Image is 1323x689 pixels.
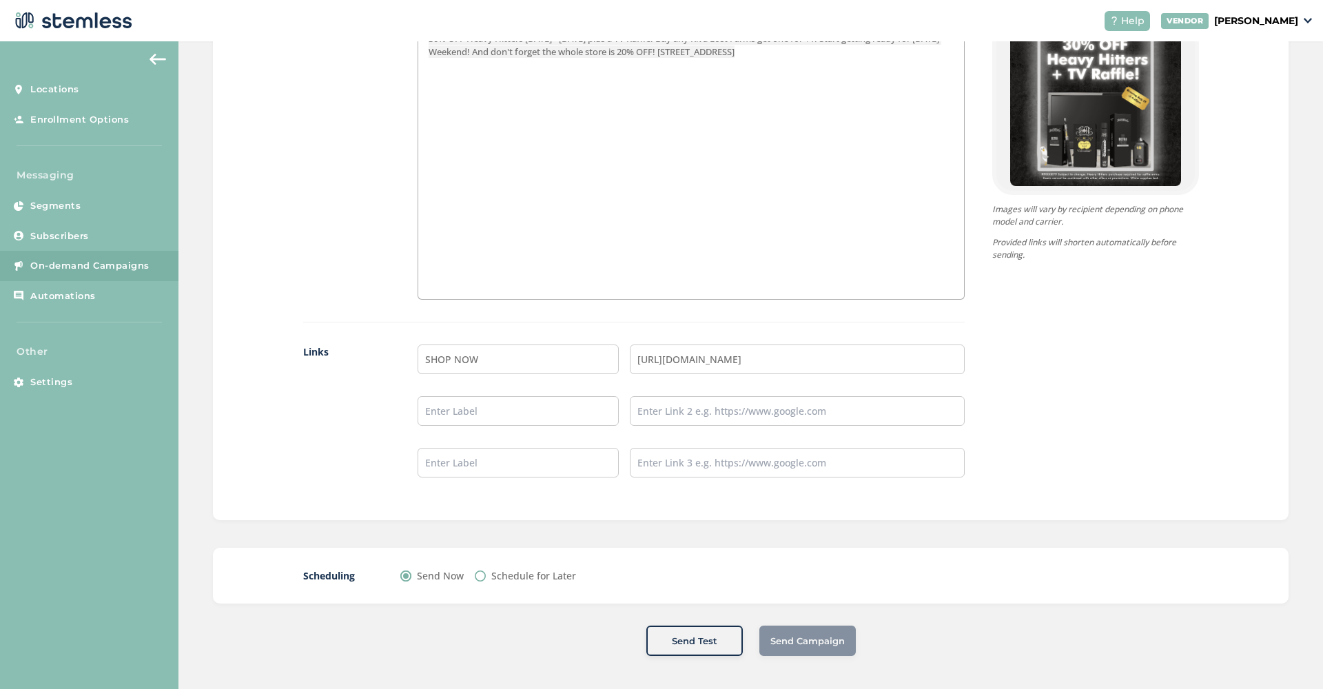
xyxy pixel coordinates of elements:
span: On-demand Campaigns [30,259,150,273]
input: Enter Label [418,396,619,426]
span: Subscribers [30,229,89,243]
input: Enter Label [418,344,619,374]
iframe: Chat Widget [1254,623,1323,689]
label: Links [303,344,391,500]
label: Schedule for Later [491,568,576,583]
input: Enter Link 3 e.g. https://www.google.com [630,448,965,477]
span: Segments [30,199,81,213]
label: Scheduling [303,568,373,583]
span: 30% OFF Heavy Hitters [DATE] - [DATE] plus a TV Raffle! Buy any Kiva Lost Farms get one for $1! S... [429,32,941,57]
span: Locations [30,83,79,96]
span: Send Test [672,635,717,648]
div: VENDOR [1161,13,1209,29]
input: Enter Label [418,448,619,477]
img: logo-dark-0685b13c.svg [11,7,132,34]
img: icon-arrow-back-accent-c549486e.svg [150,54,166,65]
span: Settings [30,376,72,389]
input: Enter Link 2 e.g. https://www.google.com [630,396,965,426]
label: Send Now [417,568,464,583]
span: Help [1121,14,1145,28]
img: icon_down-arrow-small-66adaf34.svg [1304,18,1312,23]
p: Images will vary by recipient depending on phone model and carrier. [992,203,1199,228]
p: [PERSON_NAME] [1214,14,1298,28]
button: Send Test [646,626,743,656]
input: Enter Link 1 e.g. https://www.google.com [630,344,965,374]
p: Provided links will shorten automatically before sending. [992,236,1199,261]
span: Automations [30,289,96,303]
img: icon-help-white-03924b79.svg [1110,17,1118,25]
span: Enrollment Options [30,113,129,127]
